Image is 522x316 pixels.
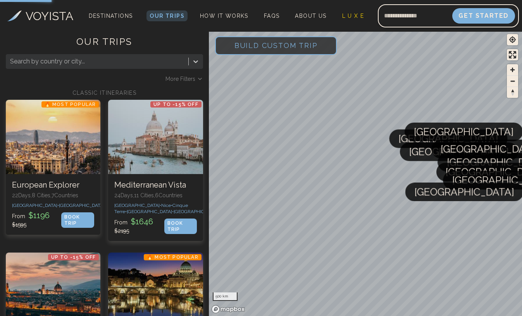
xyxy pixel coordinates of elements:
span: L U X E [342,13,364,19]
span: Build Custom Trip [222,29,330,62]
input: Email address [378,7,452,25]
a: European Explorer🔥 Most PopularEuropean Explorer22Days,8 Cities,7Countries[GEOGRAPHIC_DATA]•[GEOG... [6,100,100,235]
p: 🔥 Most Popular [144,254,202,260]
p: 24 Days, 11 Cities, 6 Countr ies [114,191,196,199]
button: Build Custom Trip [215,36,337,55]
h1: OUR TRIPS [6,36,203,54]
span: [GEOGRAPHIC_DATA] [414,183,514,201]
a: L U X E [339,10,367,21]
div: BOOK TRIP [61,212,95,228]
h2: CLASSIC ITINERARIES [6,89,203,97]
a: How It Works [197,10,252,21]
button: Find my location [507,34,518,45]
span: [GEOGRAPHIC_DATA] [414,123,513,141]
span: Nice • [161,203,172,208]
a: Our Trips [146,10,188,21]
span: $ 1196 [27,211,51,220]
span: [GEOGRAPHIC_DATA] [409,142,509,161]
span: $ 1595 [12,222,26,228]
button: Zoom out [507,75,518,87]
span: [GEOGRAPHIC_DATA] [398,130,498,148]
button: Reset bearing to north [507,87,518,98]
p: 🔥 Most Popular [41,101,99,108]
span: Our Trips [150,13,184,19]
button: Get Started [452,8,515,24]
span: Destinations [86,10,136,32]
span: [GEOGRAPHIC_DATA] • [59,203,106,208]
p: From [12,210,61,229]
span: [GEOGRAPHIC_DATA] • [114,203,161,208]
a: Mapbox homepage [211,305,245,314]
p: From [114,216,164,235]
span: Zoom out [507,76,518,87]
h3: Mediterranean Vista [114,180,196,190]
span: How It Works [200,13,248,19]
div: BOOK TRIP [164,219,197,234]
a: VOYISTA [7,7,73,25]
a: FAQs [261,10,283,21]
p: 22 Days, 8 Cities, 7 Countr ies [12,191,94,199]
a: About Us [292,10,329,21]
span: More Filters [165,75,195,83]
span: $ 1646 [129,217,155,226]
span: [GEOGRAPHIC_DATA] • [12,203,59,208]
span: About Us [295,13,326,19]
button: Zoom in [507,64,518,75]
h3: VOYISTA [26,7,73,25]
span: $ 2195 [114,228,129,234]
span: [GEOGRAPHIC_DATA] • [127,209,174,214]
span: [GEOGRAPHIC_DATA] • [174,209,221,214]
img: Voyista Logo [7,10,22,21]
p: Up to -15% OFF [48,254,99,260]
button: Enter fullscreen [507,49,518,60]
p: Up to -15% OFF [150,101,202,108]
span: FAQs [264,13,280,19]
div: 500 km [213,292,238,301]
canvas: Map [209,30,522,316]
h3: European Explorer [12,180,94,190]
a: Mediterranean VistaUp to -15% OFFMediterranean Vista24Days,11 Cities,6Countries[GEOGRAPHIC_DATA]•... [108,100,203,241]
